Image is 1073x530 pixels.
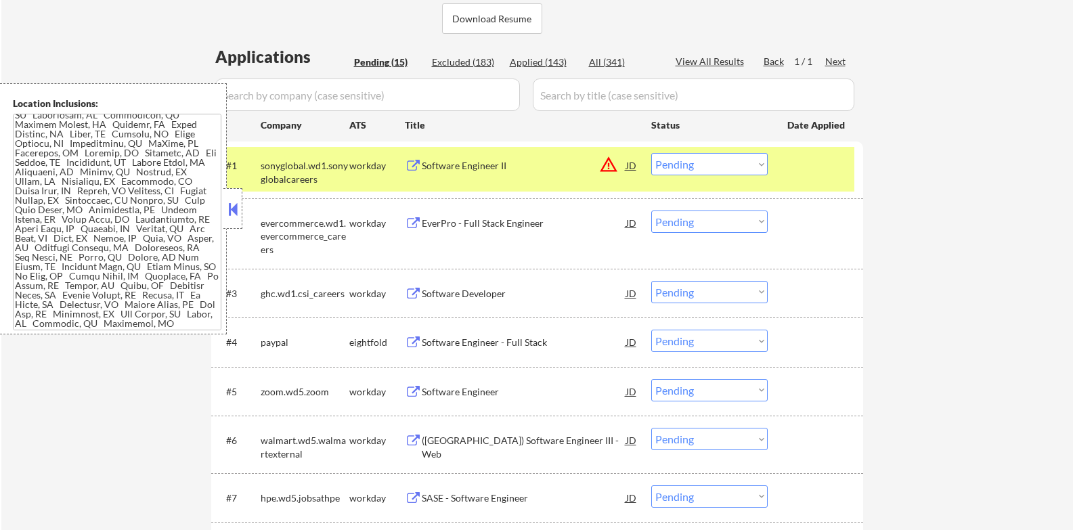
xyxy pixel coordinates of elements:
[625,485,638,510] div: JD
[432,56,500,69] div: Excluded (183)
[825,55,847,68] div: Next
[261,287,349,301] div: ghc.wd1.csi_careers
[261,159,349,185] div: sonyglobal.wd1.sonyglobalcareers
[422,491,626,505] div: SASE - Software Engineer
[349,491,405,505] div: workday
[422,336,626,349] div: Software Engineer - Full Stack
[349,118,405,132] div: ATS
[625,153,638,177] div: JD
[764,55,785,68] div: Back
[651,112,768,137] div: Status
[405,118,638,132] div: Title
[349,287,405,301] div: workday
[589,56,657,69] div: All (341)
[261,118,349,132] div: Company
[215,79,520,111] input: Search by company (case sensitive)
[625,379,638,403] div: JD
[226,336,250,349] div: #4
[349,336,405,349] div: eightfold
[422,287,626,301] div: Software Developer
[510,56,577,69] div: Applied (143)
[533,79,854,111] input: Search by title (case sensitive)
[422,159,626,173] div: Software Engineer II
[349,434,405,447] div: workday
[442,3,542,34] button: Download Resume
[625,281,638,305] div: JD
[13,97,221,110] div: Location Inclusions:
[261,336,349,349] div: paypal
[226,491,250,505] div: #7
[625,428,638,452] div: JD
[422,385,626,399] div: Software Engineer
[261,491,349,505] div: hpe.wd5.jobsathpe
[787,118,847,132] div: Date Applied
[349,217,405,230] div: workday
[625,211,638,235] div: JD
[261,385,349,399] div: zoom.wd5.zoom
[261,434,349,460] div: walmart.wd5.walmartexternal
[794,55,825,68] div: 1 / 1
[349,385,405,399] div: workday
[226,385,250,399] div: #5
[625,330,638,354] div: JD
[354,56,422,69] div: Pending (15)
[215,49,349,65] div: Applications
[422,217,626,230] div: EverPro - Full Stack Engineer
[422,434,626,460] div: ([GEOGRAPHIC_DATA]) Software Engineer III - Web
[676,55,748,68] div: View All Results
[349,159,405,173] div: workday
[226,434,250,447] div: #6
[599,155,618,174] button: warning_amber
[261,217,349,257] div: evercommerce.wd1.evercommerce_careers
